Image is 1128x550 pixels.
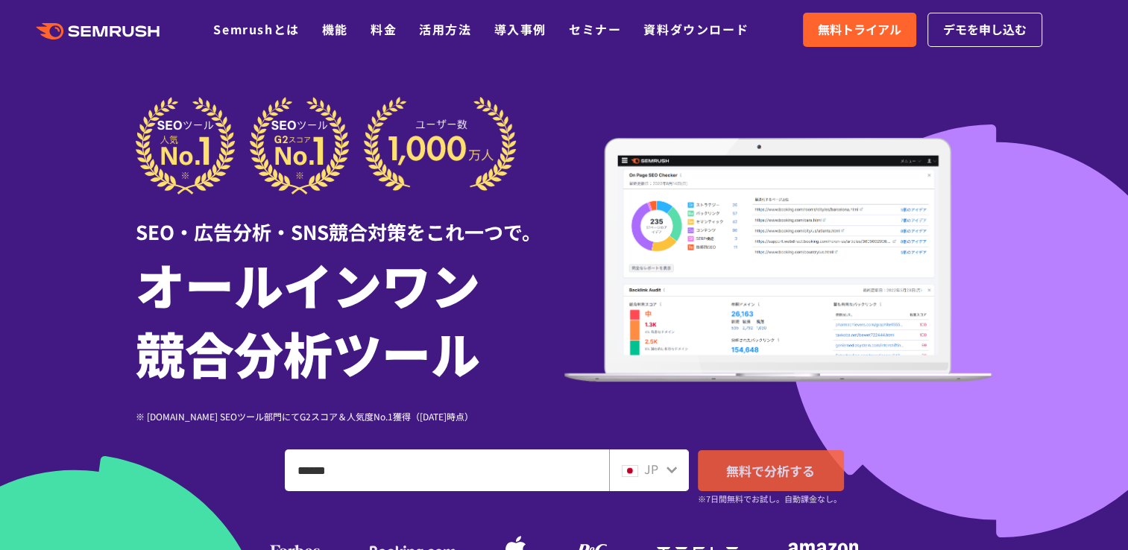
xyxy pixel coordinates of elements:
[286,450,608,490] input: ドメイン、キーワードまたはURLを入力してください
[136,409,564,423] div: ※ [DOMAIN_NAME] SEOツール部門にてG2スコア＆人気度No.1獲得（[DATE]時点）
[213,20,299,38] a: Semrushとは
[943,20,1027,39] span: デモを申し込む
[371,20,397,38] a: 料金
[569,20,621,38] a: セミナー
[927,13,1042,47] a: デモを申し込む
[419,20,471,38] a: 活用方法
[644,460,658,478] span: JP
[698,492,842,506] small: ※7日間無料でお試し。自動課金なし。
[803,13,916,47] a: 無料トライアル
[818,20,901,39] span: 無料トライアル
[698,450,844,491] a: 無料で分析する
[136,250,564,387] h1: オールインワン 競合分析ツール
[494,20,546,38] a: 導入事例
[322,20,348,38] a: 機能
[643,20,749,38] a: 資料ダウンロード
[726,461,815,480] span: 無料で分析する
[136,195,564,246] div: SEO・広告分析・SNS競合対策をこれ一つで。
